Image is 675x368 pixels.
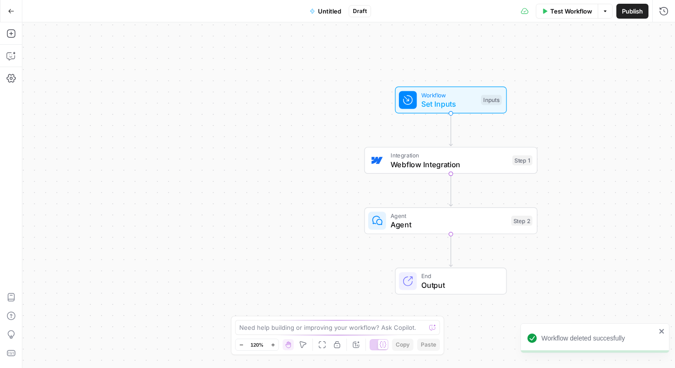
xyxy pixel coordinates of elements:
span: Draft [353,7,367,15]
span: Set Inputs [421,98,477,109]
div: AgentAgentStep 2 [364,207,538,234]
g: Edge from start to step_1 [449,113,452,146]
span: End [421,272,497,280]
span: Agent [391,211,507,220]
span: Paste [421,341,436,349]
button: Publish [616,4,648,19]
button: Paste [417,339,440,351]
img: webflow-icon.webp [371,155,383,166]
div: Inputs [481,95,501,105]
span: Webflow Integration [391,159,508,170]
button: Copy [392,339,413,351]
button: Test Workflow [536,4,598,19]
div: IntegrationWebflow IntegrationStep 1 [364,147,538,174]
span: Workflow [421,90,477,99]
span: Agent [391,219,507,230]
button: close [659,327,665,335]
div: Step 2 [511,216,533,226]
span: Test Workflow [550,7,592,16]
div: WorkflowSet InputsInputs [364,87,538,114]
div: Workflow deleted succesfully [541,334,656,343]
span: Integration [391,151,508,160]
span: Untitled [318,7,341,16]
g: Edge from step_1 to step_2 [449,174,452,206]
span: Publish [622,7,643,16]
g: Edge from step_2 to end [449,234,452,267]
button: Untitled [304,4,347,19]
span: Output [421,279,497,291]
div: Step 1 [513,155,533,165]
div: EndOutput [364,268,538,295]
span: 120% [250,341,263,348]
span: Copy [396,341,410,349]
